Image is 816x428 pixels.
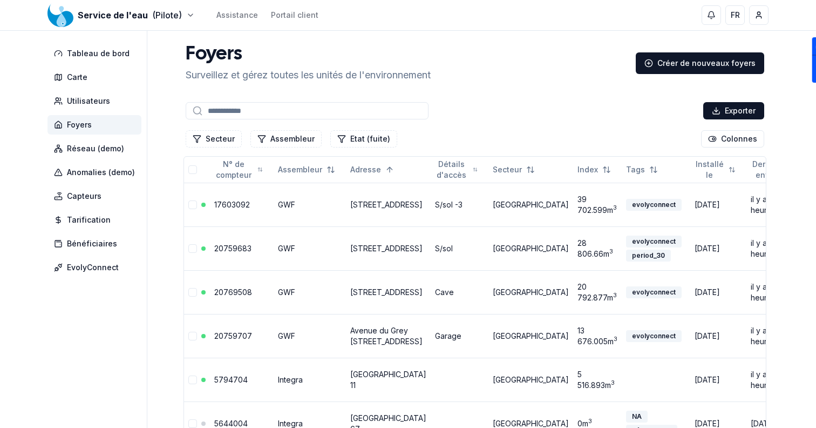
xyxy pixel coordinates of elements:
[690,314,746,358] td: [DATE]
[47,68,146,87] a: Carte
[695,159,724,180] span: Installé le
[67,48,130,59] span: Tableau de bord
[350,164,381,175] span: Adresse
[571,161,617,178] button: Not sorted. Click to sort ascending.
[626,411,648,423] div: NA
[274,358,346,402] td: Integra
[688,161,742,178] button: Not sorted. Click to sort ascending.
[214,375,248,384] a: 5794704
[350,200,423,209] a: [STREET_ADDRESS]
[47,9,195,22] button: Service de l'eau(Pilote)
[274,270,346,314] td: GWF
[703,102,764,119] div: Exporter
[350,326,423,346] a: Avenue du Grey [STREET_ADDRESS]
[250,130,322,148] button: Filtrer les lignes
[488,314,573,358] td: [GEOGRAPHIC_DATA]
[746,358,802,402] td: il y a 2 heures
[431,226,488,270] td: S/sol
[188,332,197,340] button: Sélectionner la ligne
[67,167,135,178] span: Anomalies (demo)
[620,161,664,178] button: Not sorted. Click to sort ascending.
[429,161,484,178] button: Not sorted. Click to sort ascending.
[67,119,92,130] span: Foyers
[588,418,592,425] sup: 3
[214,200,250,209] a: 17603092
[67,262,119,273] span: EvolyConnect
[47,2,73,28] img: Service de l'eau Logo
[214,287,252,297] a: 20769508
[188,244,197,253] button: Sélectionner la ligne
[488,270,573,314] td: [GEOGRAPHIC_DATA]
[577,325,617,347] div: 13 676.005 m
[67,191,101,202] span: Capteurs
[278,164,322,175] span: Assembleur
[486,161,541,178] button: Not sorted. Click to sort ascending.
[690,358,746,402] td: [DATE]
[214,244,251,253] a: 20759683
[731,10,740,21] span: FR
[67,96,110,106] span: Utilisateurs
[690,226,746,270] td: [DATE]
[701,130,764,148] button: Cocher les colonnes
[746,270,802,314] td: il y a 3 heures
[577,194,617,216] div: 39 702.599 m
[636,52,764,74] a: Créer de nouveaux foyers
[188,200,197,209] button: Sélectionner la ligne
[214,419,248,428] a: 5644004
[626,199,682,211] div: evolyconnect
[47,115,146,135] a: Foyers
[47,234,146,253] a: Bénéficiaires
[690,183,746,226] td: [DATE]
[690,270,746,314] td: [DATE]
[614,336,617,343] sup: 3
[746,314,802,358] td: il y a 2 heures
[725,5,745,25] button: FR
[214,331,252,340] a: 20759707
[577,369,617,391] div: 5 516.893 m
[344,161,400,178] button: Sorted ascending. Click to sort descending.
[78,9,148,22] span: Service de l'eau
[186,44,431,65] h1: Foyers
[488,358,573,402] td: [GEOGRAPHIC_DATA]
[626,250,671,262] div: period_30
[47,210,146,230] a: Tarification
[431,183,488,226] td: S/sol -3
[746,226,802,270] td: il y a une heure
[751,159,781,180] span: Dernièr envoi
[626,330,682,342] div: evolyconnect
[152,9,182,22] span: (Pilote)
[188,419,197,428] button: Sélectionner la ligne
[188,288,197,297] button: Sélectionner la ligne
[47,258,146,277] a: EvolyConnect
[350,287,423,297] a: [STREET_ADDRESS]
[186,68,431,83] p: Surveillez et gérez toutes les unités de l'environnement
[577,164,598,175] span: Index
[626,236,682,248] div: evolyconnect
[271,10,318,21] a: Portail client
[47,163,146,182] a: Anomalies (demo)
[47,139,146,158] a: Réseau (demo)
[186,130,242,148] button: Filtrer les lignes
[577,238,617,259] div: 28 806.66 m
[274,314,346,358] td: GWF
[435,159,468,180] span: Détails d'accès
[744,161,798,178] button: Not sorted. Click to sort ascending.
[493,164,522,175] span: Secteur
[216,10,258,21] a: Assistance
[47,186,146,206] a: Capteurs
[188,165,197,174] button: Tout sélectionner
[274,226,346,270] td: GWF
[274,183,346,226] td: GWF
[67,215,111,225] span: Tarification
[271,161,342,178] button: Not sorted. Click to sort ascending.
[431,314,488,358] td: Garage
[488,226,573,270] td: [GEOGRAPHIC_DATA]
[47,44,146,63] a: Tableau de bord
[214,159,253,180] span: N° de compteur
[611,379,615,386] sup: 3
[626,164,645,175] span: Tags
[208,161,269,178] button: Not sorted. Click to sort ascending.
[626,286,682,298] div: evolyconnect
[577,282,617,303] div: 20 792.877 m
